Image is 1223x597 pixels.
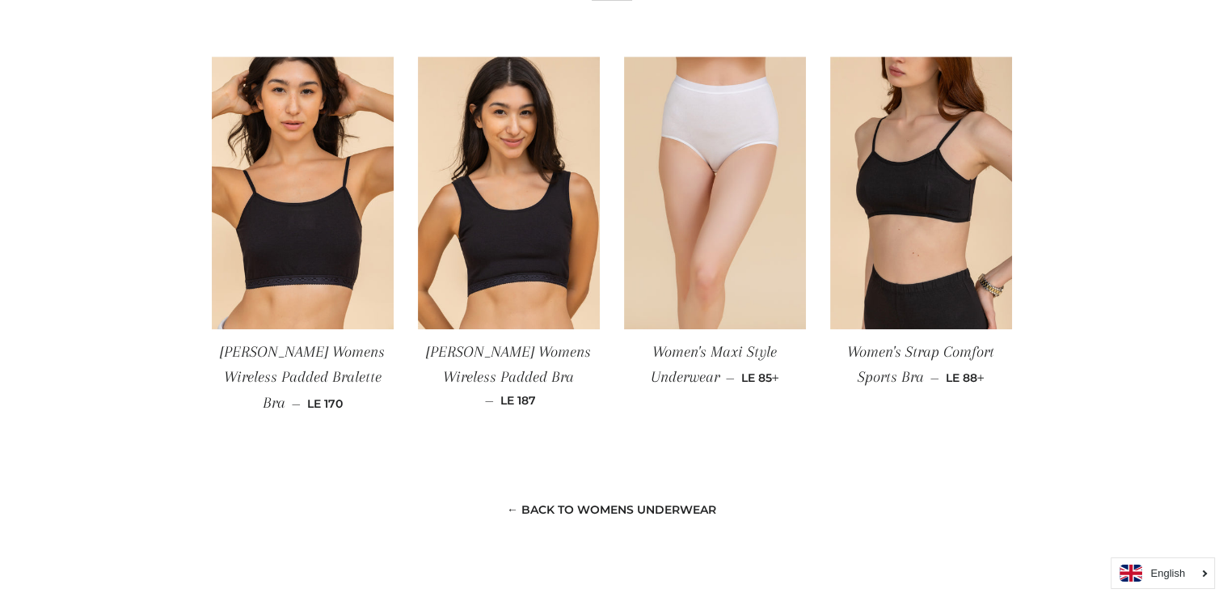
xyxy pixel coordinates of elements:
a: ← Back to Womens Underwear [507,502,716,517]
a: [PERSON_NAME] Womens Wireless Padded Bra — LE 187 [418,329,600,421]
span: — [292,396,301,411]
span: LE 170 [307,396,343,411]
span: — [930,370,939,385]
span: — [485,393,494,408]
a: Women's Maxi Style Underwear — LE 85 [624,329,806,401]
a: English [1120,565,1206,582]
i: English [1150,568,1185,578]
a: [PERSON_NAME] Womens Wireless Padded Bralette Bra — LE 170 [212,329,394,426]
a: Women's Strap Comfort Sports Bra — LE 88 [830,329,1012,401]
span: — [726,370,735,385]
span: LE 187 [500,393,536,408]
span: LE 85 [741,370,779,385]
span: LE 88 [946,370,985,385]
span: [PERSON_NAME] Womens Wireless Padded Bra [426,343,591,386]
span: [PERSON_NAME] Womens Wireless Padded Bralette Bra [220,343,385,412]
span: Women's Strap Comfort Sports Bra [847,343,994,386]
span: Women's Maxi Style Underwear [651,343,778,386]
